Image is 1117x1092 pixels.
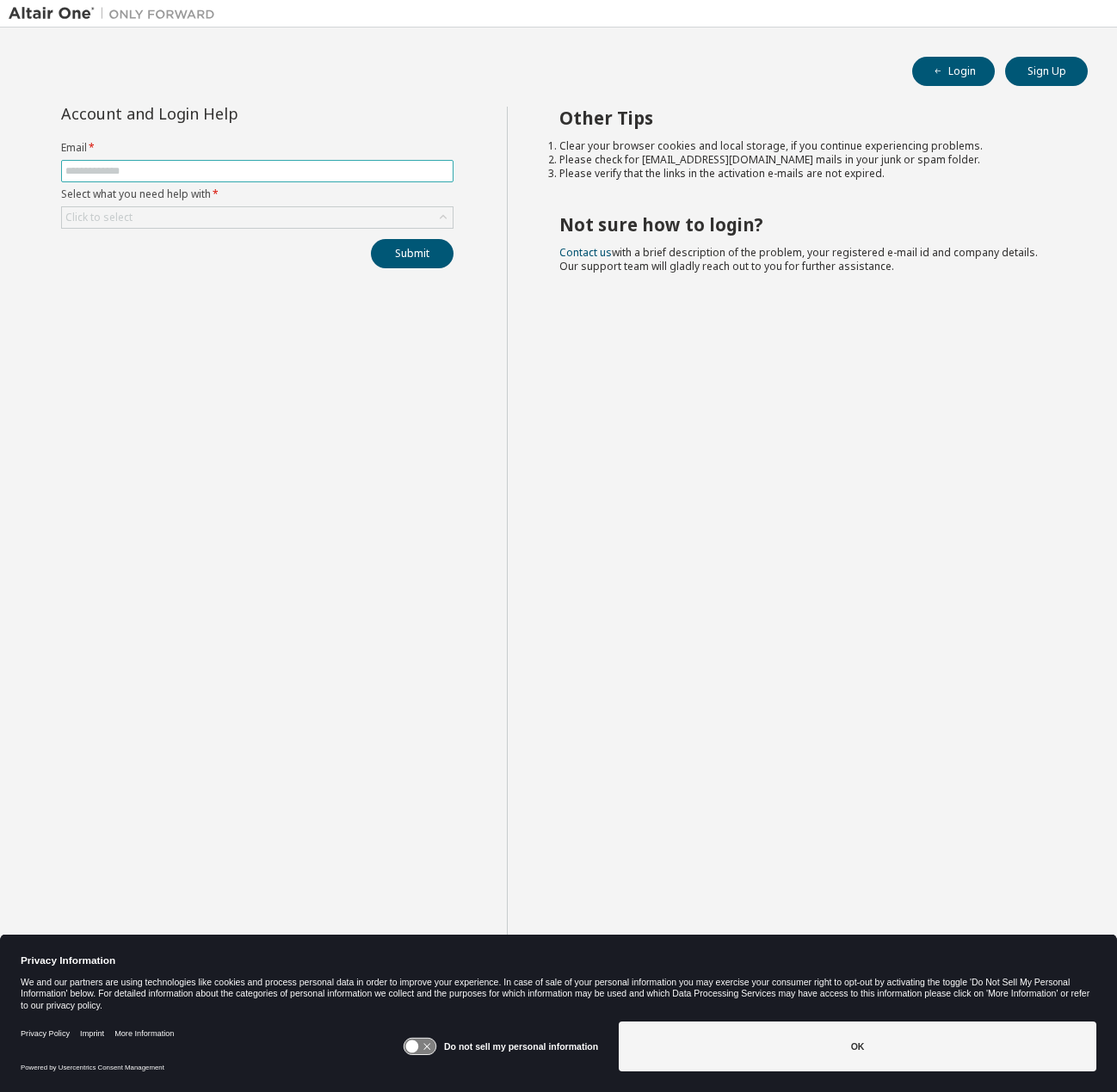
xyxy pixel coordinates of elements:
h2: Other Tips [559,107,1058,129]
div: Click to select [62,207,453,228]
button: Sign Up [1005,57,1088,86]
h2: Not sure how to login? [559,213,1058,236]
button: Login [912,57,995,86]
div: Click to select [65,211,133,224]
img: Altair One [9,5,224,22]
label: Email [61,141,454,155]
button: Submit [371,239,454,268]
label: Select what you need help with [61,187,454,201]
div: Account and Login Help [61,107,375,120]
li: Please verify that the links in the activation e-mails are not expired. [559,167,1058,181]
li: Please check for [EMAIL_ADDRESS][DOMAIN_NAME] mails in your junk or spam folder. [559,153,1058,167]
span: with a brief description of the problem, your registered e-mail id and company details. Our suppo... [559,245,1038,273]
li: Clear your browser cookies and local storage, if you continue experiencing problems. [559,139,1058,153]
a: Contact us [559,245,612,260]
